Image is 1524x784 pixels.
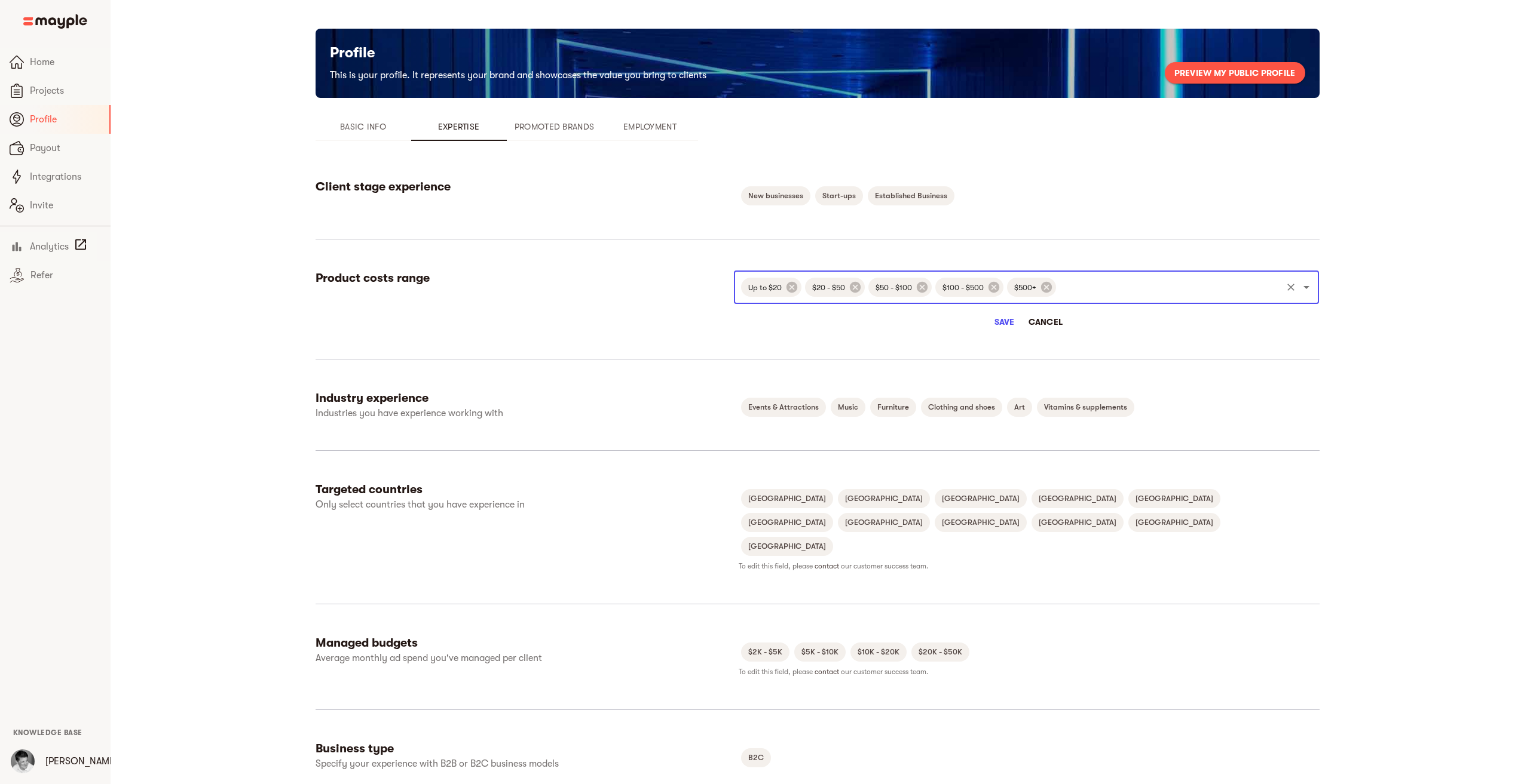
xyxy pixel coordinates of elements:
span: Knowledge Base [13,728,82,737]
a: Knowledge Base [13,727,82,737]
span: [GEOGRAPHIC_DATA] [935,491,1027,506]
button: Save [986,311,1024,333]
p: Average monthly ad spend you've managed per client [316,651,629,665]
span: [GEOGRAPHIC_DATA] [935,515,1027,530]
span: New businesses [741,189,810,203]
span: $500+ [1007,282,1043,293]
div: $100 - $500 [935,278,1003,297]
button: Open [1298,279,1315,296]
span: [GEOGRAPHIC_DATA] [1128,515,1220,530]
div: $20 - $50 [805,278,865,297]
h6: Business type [316,741,734,757]
h6: Managed budgets [316,635,734,651]
span: Projects [30,84,101,98]
span: Furniture [870,400,916,414]
a: contact [815,562,839,570]
span: [GEOGRAPHIC_DATA] [1032,491,1124,506]
p: Industries you have experience working with [316,406,629,420]
span: $20 - $50 [805,282,852,293]
span: Invite [30,198,101,213]
div: Up to $20 [741,278,801,297]
h6: Targeted countries [316,482,734,497]
span: Events & Attractions [741,400,826,414]
h5: Profile [330,43,706,62]
img: Main logo [23,14,87,29]
span: $20K - $50K [911,645,969,659]
span: [GEOGRAPHIC_DATA] [741,491,833,506]
span: To edit this field, please our customer success team. [739,668,928,676]
span: Established Business [868,189,954,203]
div: $500+ [1007,278,1056,297]
a: contact [815,668,839,676]
span: $10K - $20K [850,645,907,659]
span: [GEOGRAPHIC_DATA] [741,539,833,554]
span: Cancel [1029,315,1063,329]
span: $5K - $10K [794,645,846,659]
span: Integrations [30,170,101,184]
span: Preview my public profile [1174,66,1296,80]
span: Music [831,400,865,414]
h6: Client stage experience [316,179,734,195]
span: $100 - $500 [935,282,991,293]
p: Specify your experience with B2B or B2C business models [316,757,629,771]
span: Start-ups [815,189,863,203]
img: wX89r4wFQIubCHj7pWQt [11,749,35,773]
span: B2C [741,751,771,765]
span: Refer [30,268,101,282]
span: $50 - $100 [868,282,919,293]
span: $2K - $5K [741,645,789,659]
span: To edit this field, please our customer success team. [739,562,928,570]
p: [PERSON_NAME] [45,754,118,768]
h6: This is your profile. It represents your brand and showcases the value you bring to clients [330,67,706,84]
span: [GEOGRAPHIC_DATA] [1032,515,1124,530]
span: Clothing and shoes [921,400,1002,414]
span: Up to $20 [741,282,789,293]
button: Clear [1283,279,1299,296]
span: Basic Info [323,119,404,134]
div: $50 - $100 [868,278,932,297]
button: Cancel [1024,311,1068,333]
span: Home [30,55,101,69]
span: Save [990,315,1019,329]
span: Employment [610,119,691,134]
span: [GEOGRAPHIC_DATA] [838,491,930,506]
span: Expertise [418,119,500,134]
span: Profile [30,112,100,127]
h6: Industry experience [316,391,734,406]
span: [GEOGRAPHIC_DATA] [1128,491,1220,506]
span: Payout [30,141,101,155]
span: Promoted Brands [514,119,595,134]
h6: Product costs range [316,270,734,286]
span: [GEOGRAPHIC_DATA] [741,515,833,530]
span: Vitamins & supplements [1037,400,1134,414]
span: Art [1007,400,1032,414]
p: Only select countries that you have experience in [316,497,629,512]
button: User Menu [4,742,42,780]
span: Analytics [30,239,69,254]
span: [GEOGRAPHIC_DATA] [838,515,930,530]
button: Preview my public profile [1165,62,1305,84]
